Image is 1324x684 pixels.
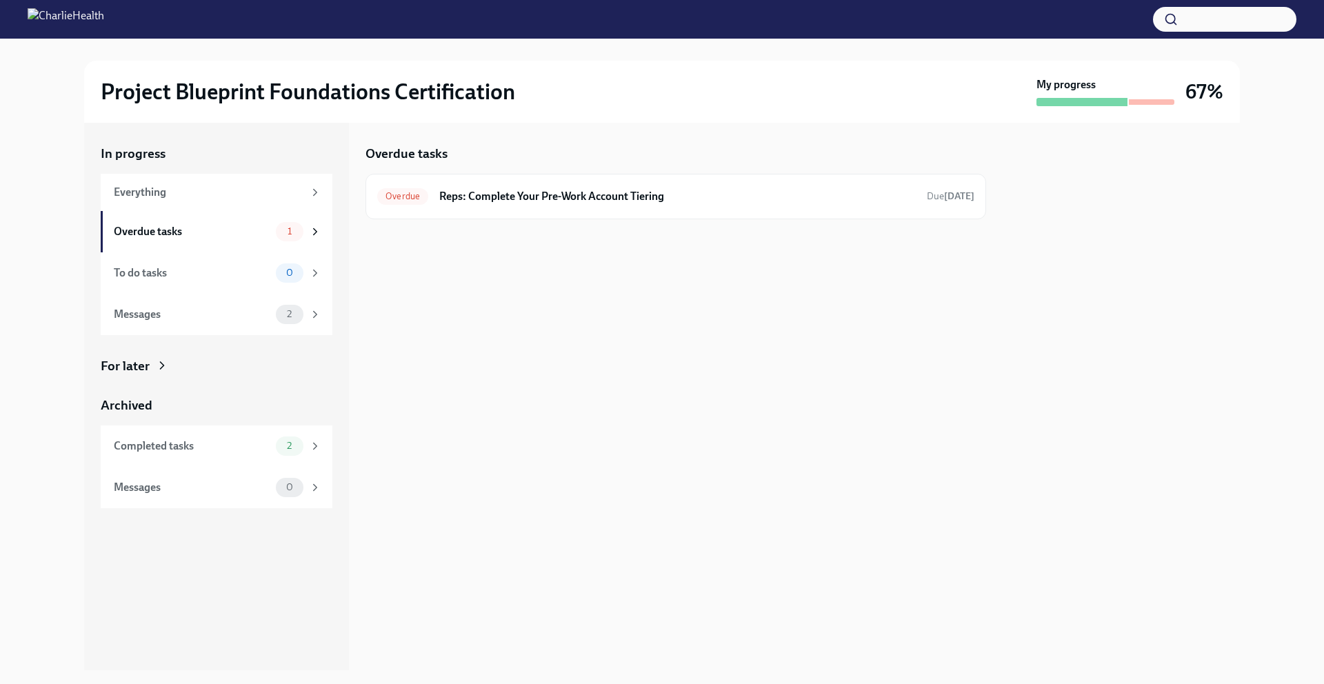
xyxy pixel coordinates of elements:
span: September 8th, 2025 09:00 [927,190,974,203]
div: To do tasks [114,265,270,281]
div: Overdue tasks [114,224,270,239]
a: Completed tasks2 [101,425,332,467]
div: Completed tasks [114,439,270,454]
a: In progress [101,145,332,163]
a: Messages2 [101,294,332,335]
h2: Project Blueprint Foundations Certification [101,78,515,105]
span: 1 [279,226,300,237]
a: Everything [101,174,332,211]
h3: 67% [1185,79,1223,104]
a: For later [101,357,332,375]
div: Messages [114,480,270,495]
a: To do tasks0 [101,252,332,294]
a: Messages0 [101,467,332,508]
span: Due [927,190,974,202]
h5: Overdue tasks [365,145,448,163]
h6: Reps: Complete Your Pre-Work Account Tiering [439,189,916,204]
span: Overdue [377,191,428,201]
a: Overdue tasks1 [101,211,332,252]
span: 0 [278,268,301,278]
span: 2 [279,309,300,319]
div: For later [101,357,150,375]
a: OverdueReps: Complete Your Pre-Work Account TieringDue[DATE] [377,185,974,208]
strong: My progress [1036,77,1096,92]
div: Messages [114,307,270,322]
div: Everything [114,185,303,200]
span: 2 [279,441,300,451]
strong: [DATE] [944,190,974,202]
span: 0 [278,482,301,492]
a: Archived [101,396,332,414]
img: CharlieHealth [28,8,104,30]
